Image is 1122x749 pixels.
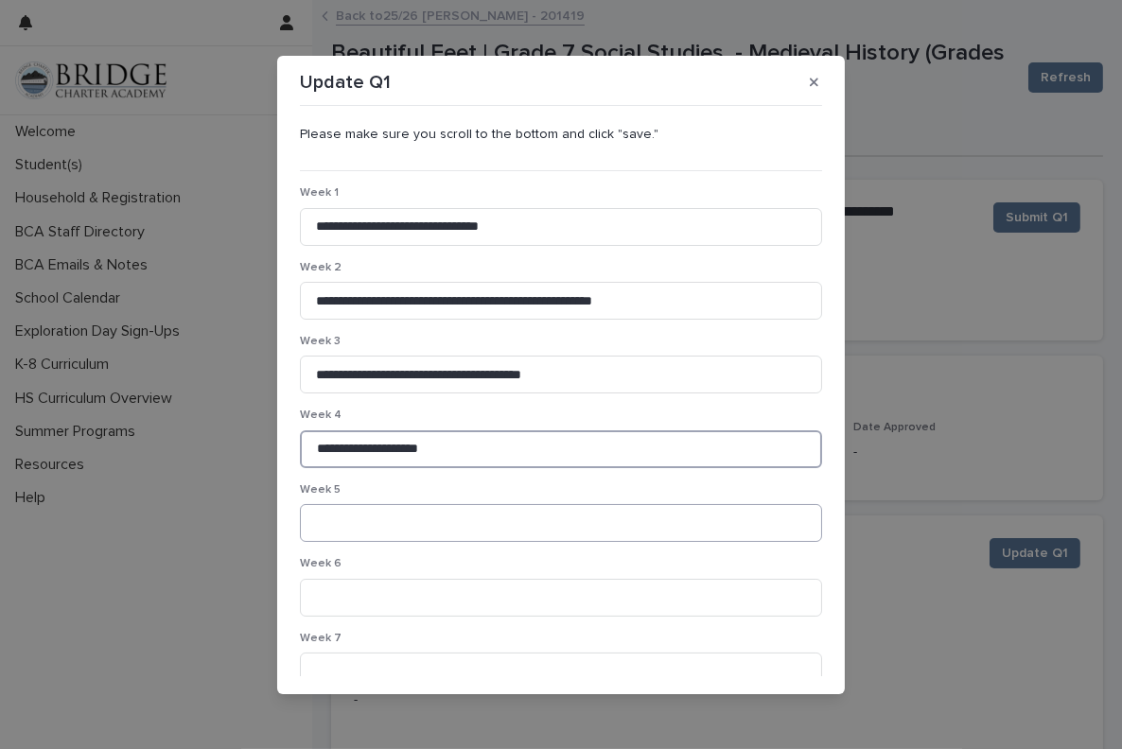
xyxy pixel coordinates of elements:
[300,262,342,273] span: Week 2
[300,336,341,347] span: Week 3
[300,71,391,94] p: Update Q1
[300,409,342,421] span: Week 4
[300,484,341,496] span: Week 5
[300,127,822,143] p: Please make sure you scroll to the bottom and click "save."
[300,558,342,569] span: Week 6
[300,187,339,199] span: Week 1
[300,633,342,644] span: Week 7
